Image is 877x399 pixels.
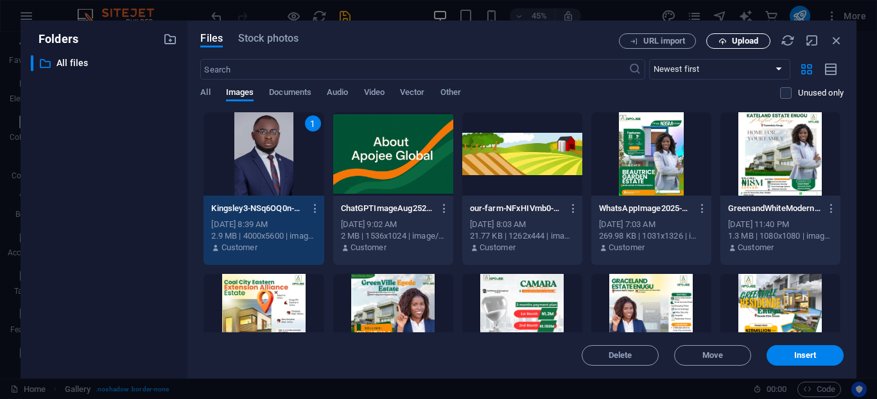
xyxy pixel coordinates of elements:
i: Close [829,33,844,47]
span: Audio [327,85,348,103]
span: Stock photos [238,31,299,46]
button: Insert [767,345,844,366]
p: WhatsAppImage2025-08-25at6.02.01AM-1UYVhlrPug5_lb8ChJdmSw.jpeg [599,203,692,214]
p: our-farm-NFxHIVmb0-QcNmfFeoSTMw.webp [470,203,563,214]
span: Upload [732,37,758,45]
div: 21.77 KB | 1262x444 | image/webp [470,230,575,242]
i: Minimize [805,33,819,47]
p: Folders [31,31,78,47]
p: ChatGPTImageAug25202508_01_44AM--DmTgigEa4rGJ0qKdmVOog.png [341,203,434,214]
button: Upload [706,33,770,49]
p: Customer [351,242,386,253]
div: [DATE] 8:39 AM [211,219,316,230]
div: 2.9 MB | 4000x5600 | image/jpeg [211,230,316,242]
div: [DATE] 11:40 PM [728,219,833,230]
div: [DATE] 7:03 AM [599,219,704,230]
span: Files [200,31,223,46]
span: Other [440,85,461,103]
p: Customer [480,242,516,253]
span: Images [226,85,254,103]
div: 2 MB | 1536x1024 | image/png [341,230,446,242]
div: 269.98 KB | 1031x1326 | image/jpeg [599,230,704,242]
i: Reload [781,33,795,47]
div: ​ [31,55,33,71]
span: Move [702,352,723,359]
i: Create new folder [163,32,177,46]
div: [DATE] 9:02 AM [341,219,446,230]
button: Move [674,345,751,366]
span: All [200,85,210,103]
button: Delete [582,345,659,366]
p: Customer [221,242,257,253]
p: Displays only files that are not in use on the website. Files added during this session can still... [798,87,844,99]
span: Vector [400,85,425,103]
span: Video [364,85,385,103]
p: Kingsley3-NSq6OQ0n-dVQcGeLQTDExg.JPG [211,203,304,214]
p: Customer [738,242,774,253]
span: Documents [269,85,311,103]
span: Delete [609,352,632,359]
p: Customer [609,242,645,253]
input: Search [200,59,628,80]
p: All files [56,56,154,71]
p: GreenandWhiteModernMinimalRealEstateListingInstagramPost-mcRr_J19c6Os6rKo9Y0kUQ.png [728,203,821,214]
div: 1.3 MB | 1080x1080 | image/png [728,230,833,242]
span: Insert [794,352,817,359]
span: URL import [643,37,685,45]
button: URL import [619,33,696,49]
div: [DATE] 8:03 AM [470,219,575,230]
div: 1 [305,115,321,132]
